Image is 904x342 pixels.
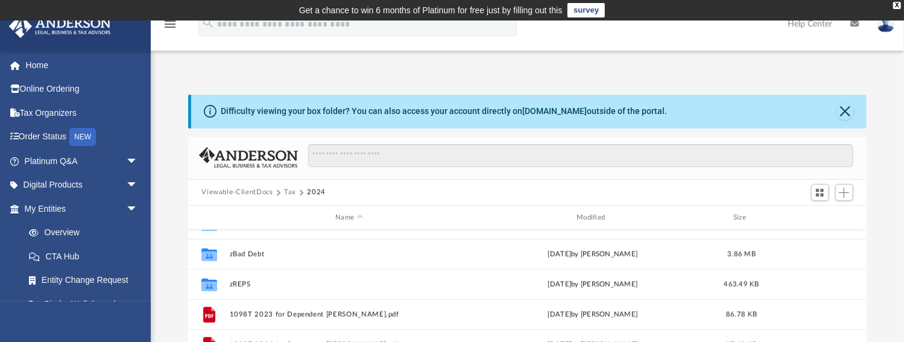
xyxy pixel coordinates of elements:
[8,77,156,101] a: Online Ordering
[567,3,605,17] a: survey
[194,212,224,223] div: id
[230,311,469,318] button: 1098T 2023 for Dependent [PERSON_NAME].pdf
[726,311,757,318] span: 86.78 KB
[163,23,177,31] a: menu
[126,149,150,174] span: arrow_drop_down
[5,14,115,38] img: Anderson Advisors Platinum Portal
[718,212,766,223] div: Size
[473,249,712,260] div: [DATE] by [PERSON_NAME]
[308,144,853,167] input: Search files and folders
[299,3,563,17] div: Get a chance to win 6 months of Platinum for free just by filling out this
[230,280,469,288] button: zREPS
[835,184,853,201] button: Add
[69,128,96,146] div: NEW
[284,187,296,198] button: Tax
[163,17,177,31] i: menu
[728,251,756,258] span: 3.86 MB
[522,106,587,116] a: [DOMAIN_NAME]
[8,149,156,173] a: Platinum Q&Aarrow_drop_down
[221,105,667,118] div: Difficulty viewing your box folder? You can also access your account directly on outside of the p...
[771,212,856,223] div: id
[201,187,273,198] button: Viewable-ClientDocs
[126,173,150,198] span: arrow_drop_down
[17,244,156,268] a: CTA Hub
[201,16,215,30] i: search
[473,309,712,320] div: [DATE] by [PERSON_NAME]
[473,279,712,290] div: [DATE] by [PERSON_NAME]
[17,268,156,293] a: Entity Change Request
[877,15,895,33] img: User Pic
[8,197,156,221] a: My Entitiesarrow_drop_down
[473,212,712,223] div: Modified
[893,2,901,9] div: close
[8,173,156,197] a: Digital Productsarrow_drop_down
[8,101,156,125] a: Tax Organizers
[811,184,829,201] button: Switch to Grid View
[230,250,469,258] button: zBad Debt
[126,197,150,221] span: arrow_drop_down
[307,187,326,198] button: 2024
[837,103,854,120] button: Close
[8,53,156,77] a: Home
[229,212,468,223] div: Name
[724,281,759,288] span: 463.49 KB
[8,125,156,150] a: Order StatusNEW
[17,292,156,316] a: Binder Walkthrough
[17,221,156,245] a: Overview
